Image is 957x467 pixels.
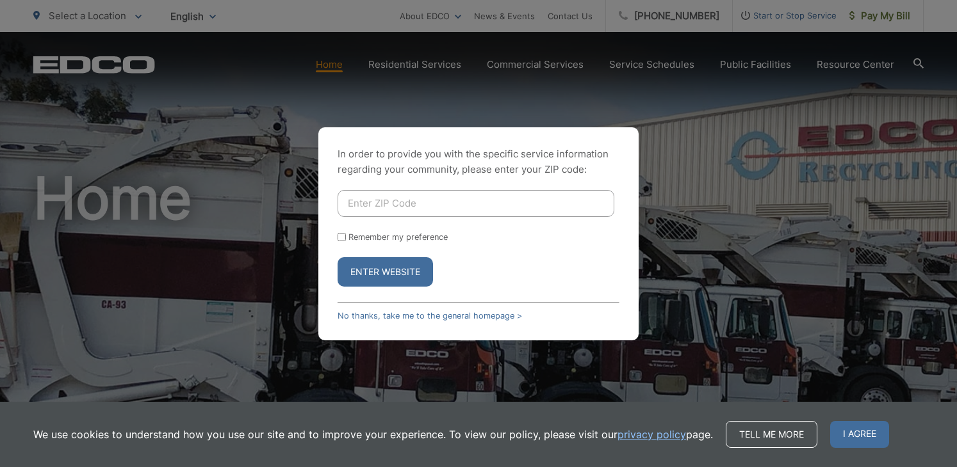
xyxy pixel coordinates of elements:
[338,190,614,217] input: Enter ZIP Code
[33,427,713,442] p: We use cookies to understand how you use our site and to improve your experience. To view our pol...
[726,421,817,448] a: Tell me more
[830,421,889,448] span: I agree
[338,146,619,177] p: In order to provide you with the specific service information regarding your community, please en...
[338,311,522,321] a: No thanks, take me to the general homepage >
[348,232,448,242] label: Remember my preference
[338,257,433,287] button: Enter Website
[618,427,686,442] a: privacy policy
